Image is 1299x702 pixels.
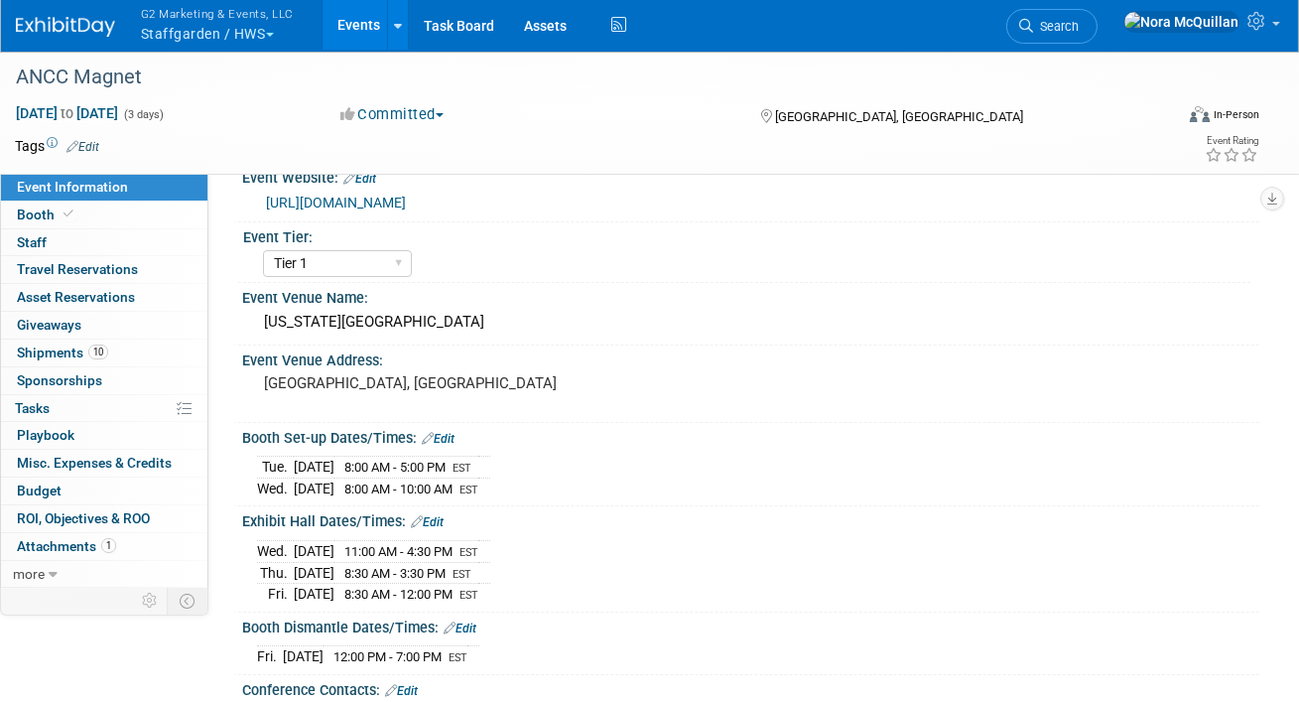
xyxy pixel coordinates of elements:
[257,584,294,605] td: Fri.
[344,544,453,559] span: 11:00 AM - 4:30 PM
[15,104,119,122] span: [DATE] [DATE]
[242,675,1259,701] div: Conference Contacts:
[1123,11,1239,33] img: Nora McQuillan
[17,234,47,250] span: Staff
[1,505,207,532] a: ROI, Objectives & ROO
[1213,107,1259,122] div: In-Person
[1,284,207,311] a: Asset Reservations
[294,478,334,498] td: [DATE]
[422,432,455,446] a: Edit
[58,105,76,121] span: to
[242,613,1259,638] div: Booth Dismantle Dates/Times:
[242,423,1259,449] div: Booth Set-up Dates/Times:
[16,17,115,37] img: ExhibitDay
[17,289,135,305] span: Asset Reservations
[257,540,294,562] td: Wed.
[1,312,207,339] a: Giveaways
[257,562,294,584] td: Thu.
[344,587,453,602] span: 8:30 AM - 12:00 PM
[257,457,294,479] td: Tue.
[133,588,168,614] td: Personalize Event Tab Strip
[1,450,207,477] a: Misc. Expenses & Credits
[66,140,99,154] a: Edit
[444,622,476,635] a: Edit
[17,427,74,443] span: Playbook
[242,163,1259,189] div: Event Website:
[1,202,207,228] a: Booth
[1,395,207,422] a: Tasks
[122,108,164,121] span: (3 days)
[243,222,1250,247] div: Event Tier:
[17,207,77,222] span: Booth
[1,256,207,283] a: Travel Reservations
[17,483,62,498] span: Budget
[294,457,334,479] td: [DATE]
[1,422,207,449] a: Playbook
[294,562,334,584] td: [DATE]
[453,462,471,475] span: EST
[1,533,207,560] a: Attachments1
[13,566,45,582] span: more
[257,646,283,667] td: Fri.
[242,506,1259,532] div: Exhibit Hall Dates/Times:
[1,478,207,504] a: Budget
[1,174,207,201] a: Event Information
[168,588,208,614] td: Toggle Event Tabs
[17,261,138,277] span: Travel Reservations
[344,482,453,496] span: 8:00 AM - 10:00 AM
[453,568,471,581] span: EST
[385,684,418,698] a: Edit
[88,345,108,359] span: 10
[283,646,324,667] td: [DATE]
[15,400,50,416] span: Tasks
[459,546,478,559] span: EST
[17,179,128,195] span: Event Information
[257,478,294,498] td: Wed.
[343,172,376,186] a: Edit
[257,307,1244,338] div: [US_STATE][GEOGRAPHIC_DATA]
[141,3,294,24] span: G2 Marketing & Events, LLC
[411,515,444,529] a: Edit
[1033,19,1079,34] span: Search
[449,651,467,664] span: EST
[775,109,1023,124] span: [GEOGRAPHIC_DATA], [GEOGRAPHIC_DATA]
[344,460,446,475] span: 8:00 AM - 5:00 PM
[266,195,406,211] a: [URL][DOMAIN_NAME]
[242,283,1259,308] div: Event Venue Name:
[17,455,172,471] span: Misc. Expenses & Credits
[9,60,1153,95] div: ANCC Magnet
[1,340,207,366] a: Shipments10
[344,566,446,581] span: 8:30 AM - 3:30 PM
[242,346,1259,370] div: Event Venue Address:
[1006,9,1098,44] a: Search
[294,584,334,605] td: [DATE]
[459,589,478,602] span: EST
[294,540,334,562] td: [DATE]
[17,538,116,554] span: Attachments
[1077,103,1259,133] div: Event Format
[1205,136,1258,146] div: Event Rating
[333,649,442,664] span: 12:00 PM - 7:00 PM
[1190,106,1210,122] img: Format-Inperson.png
[264,374,644,392] pre: [GEOGRAPHIC_DATA], [GEOGRAPHIC_DATA]
[333,104,452,125] button: Committed
[64,209,73,219] i: Booth reservation complete
[17,510,150,526] span: ROI, Objectives & ROO
[1,229,207,256] a: Staff
[1,367,207,394] a: Sponsorships
[1,561,207,588] a: more
[15,136,99,156] td: Tags
[17,317,81,333] span: Giveaways
[17,345,108,360] span: Shipments
[459,484,478,496] span: EST
[17,372,102,388] span: Sponsorships
[101,538,116,553] span: 1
